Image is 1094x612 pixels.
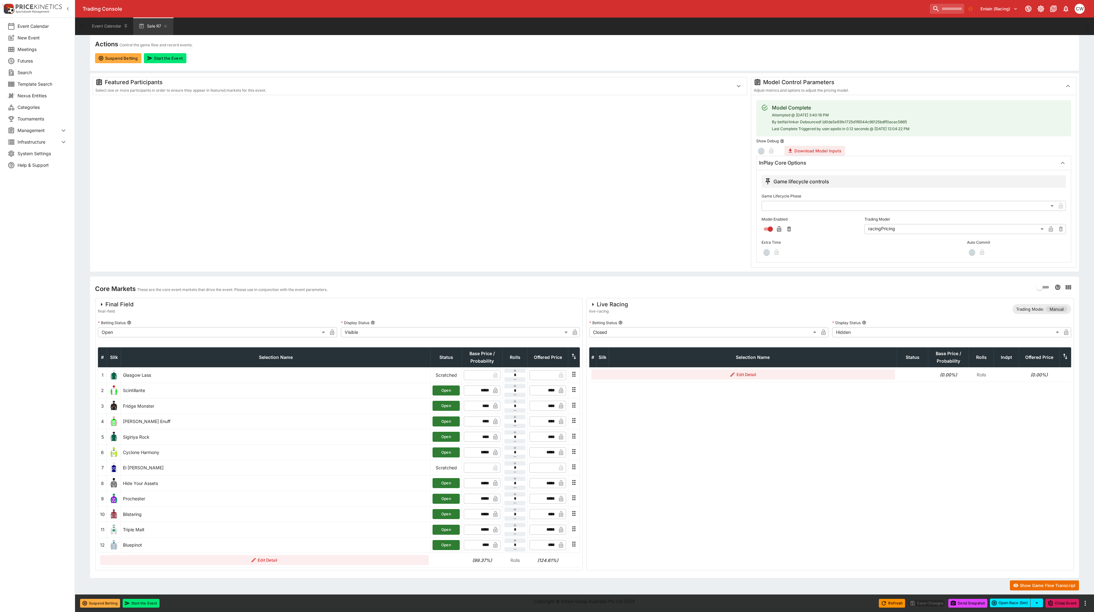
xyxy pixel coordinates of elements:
p: Control the game flow and record events. [119,42,193,48]
input: search [930,4,964,14]
img: Sportsbook Management [16,10,49,13]
th: Silk [596,348,609,367]
img: PriceKinetics [16,4,62,9]
button: Connected to PK [1023,3,1034,14]
h6: (0.00%) [1021,371,1058,378]
td: 8 [98,476,107,491]
div: Closed [589,327,818,337]
p: Display Status [832,320,861,325]
button: Suspend Betting [95,53,141,63]
button: Event Calendar [88,18,132,35]
span: Nexus Entities [18,92,67,99]
button: Open [433,385,460,395]
div: Game lifecycle controls [764,178,829,185]
span: New Event [18,34,67,41]
span: Tournaments [18,115,67,122]
button: Select Tenant [977,4,1021,14]
button: Open [433,525,460,535]
td: Cyclone Harmony [121,445,431,460]
p: Betting Status [589,320,617,325]
img: runner 10 [109,509,119,519]
div: racingPricing [864,224,1046,234]
span: Infrastructure [18,139,60,145]
button: Suspend Betting [80,599,120,608]
span: Search [18,69,67,76]
td: Fridge Monster [121,398,431,414]
span: Categories [18,104,67,110]
button: Open [433,494,460,504]
button: Christopher Winter [1073,2,1086,16]
span: live-racing [589,308,628,314]
td: Prochester [121,491,431,506]
th: Independent [994,348,1019,367]
img: runner 12 [109,540,119,550]
button: Sale R7 [133,18,173,35]
button: Send Snapshot [948,599,987,608]
button: Open [433,432,460,442]
button: Show Debug [780,139,784,143]
td: Blistering [121,506,431,522]
button: Documentation [1048,3,1059,14]
span: Meetings [18,46,67,53]
td: Bluepinot [121,537,431,553]
span: final-field [98,308,134,314]
img: runner 8 [109,478,119,488]
td: 10 [98,506,107,522]
button: Download Model Inputs [784,146,845,156]
div: Featured Participants [95,79,728,86]
button: Edit Detail [591,370,895,380]
button: Notifications [1060,3,1071,14]
th: Selection Name [121,348,431,367]
button: Betting Status [618,320,623,325]
div: Visible [341,327,570,337]
span: Manual [1046,306,1067,313]
td: 6 [98,445,107,460]
p: These are the core event markets that drive the event. Please use in conjunction with the event p... [137,287,327,293]
button: Display Status [371,320,375,325]
td: 3 [98,398,107,414]
td: El [PERSON_NAME] [121,460,431,475]
span: Futures [18,58,67,64]
th: Rolls [503,348,528,367]
div: Hidden [832,327,1061,337]
span: Management [18,127,60,134]
td: 11 [98,522,107,537]
button: Open [433,540,460,550]
td: 4 [98,414,107,429]
img: runner 4 [109,416,119,426]
td: Glasgow Lass [121,367,431,383]
img: runner 2 [109,385,119,395]
th: Offered Price [1019,348,1060,367]
label: Game Lifecycle Phase [762,191,1066,201]
h6: (0.00%) [930,371,967,378]
img: runner 9 [109,494,119,504]
button: Start the Event [144,53,186,63]
td: Scintillante [121,383,431,398]
h6: InPlay Core Options [759,160,806,166]
td: Triple Malt [121,522,431,537]
button: Edit Detail [100,555,429,565]
th: Offered Price [528,348,568,367]
button: Open [433,401,460,411]
td: 9 [98,491,107,506]
img: runner 3 [109,401,119,411]
label: Auto Commit [967,238,1066,247]
span: Help & Support [18,162,67,168]
button: Open [433,509,460,519]
div: Trading Console [83,6,927,12]
th: Base Price / Probability [928,348,969,367]
th: Status [897,348,928,367]
img: runner 1 [109,370,119,380]
span: Select one or more participants in order to ensure they appear in featured markets for this event. [95,88,266,93]
button: Open [433,416,460,426]
button: Toggle light/dark mode [1035,3,1046,14]
label: Trading Model [864,215,1066,224]
th: # [590,348,596,367]
th: Rolls [969,348,994,367]
p: Trading Mode: [1016,306,1044,313]
th: # [98,348,107,367]
div: Live Racing [589,301,628,308]
h4: Core Markets [95,285,136,293]
img: runner 5 [109,432,119,442]
button: Refresh [879,599,905,608]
